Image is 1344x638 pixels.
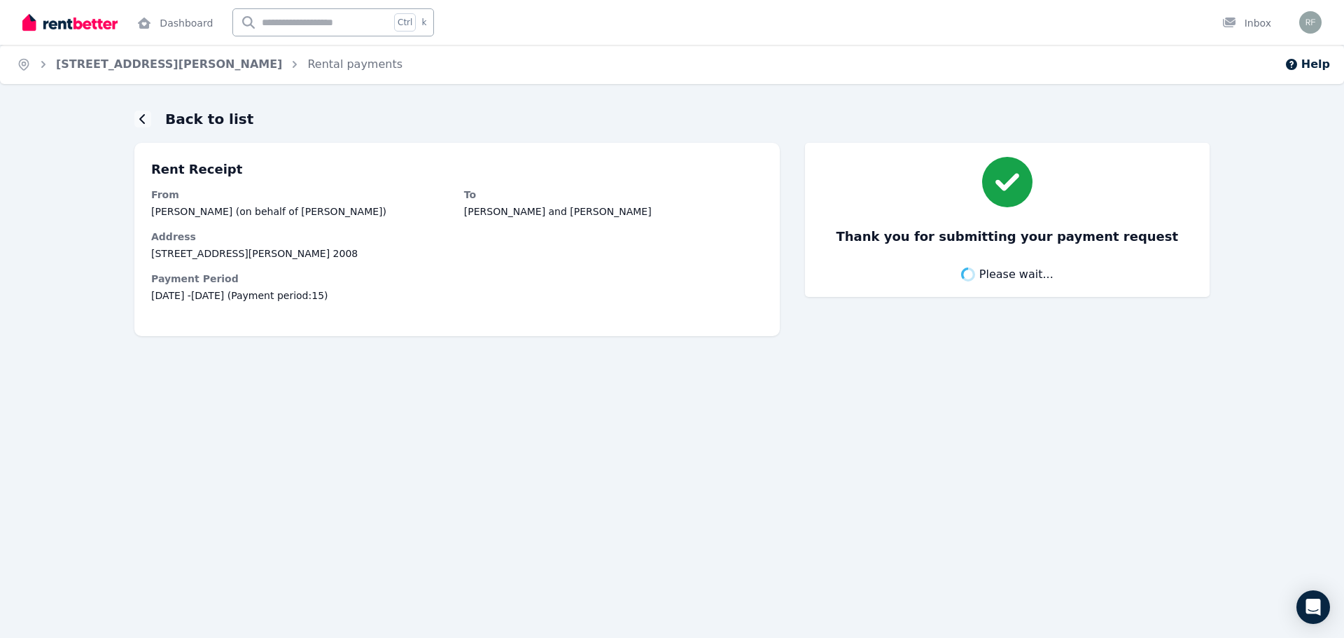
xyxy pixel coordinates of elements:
[151,289,763,303] span: [DATE] - [DATE] (Payment period: 15 )
[1296,590,1330,624] div: Open Intercom Messenger
[394,13,416,32] span: Ctrl
[151,230,763,244] dt: Address
[307,57,402,71] a: Rental payments
[151,160,763,179] p: Rent Receipt
[836,227,1178,247] h3: Thank you for submitting your payment request
[421,17,426,28] span: k
[1222,16,1271,30] div: Inbox
[56,57,282,71] a: [STREET_ADDRESS][PERSON_NAME]
[979,266,1053,283] span: Please wait...
[151,204,450,219] dd: [PERSON_NAME] (on behalf of [PERSON_NAME])
[1299,11,1322,34] img: Fernando Alonso Rojas
[151,272,763,286] dt: Payment Period
[1284,56,1330,73] button: Help
[22,12,118,33] img: RentBetter
[464,188,763,202] dt: To
[165,109,253,129] h1: Back to list
[464,204,763,219] dd: [PERSON_NAME] and [PERSON_NAME]
[151,188,450,202] dt: From
[151,247,763,261] dd: [STREET_ADDRESS][PERSON_NAME] 2008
